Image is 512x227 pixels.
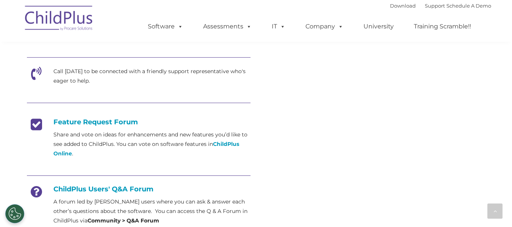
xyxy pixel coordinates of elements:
[356,19,401,34] a: University
[390,3,491,9] font: |
[196,19,259,34] a: Assessments
[446,3,491,9] a: Schedule A Demo
[88,217,159,224] strong: Community > Q&A Forum
[425,3,445,9] a: Support
[390,3,416,9] a: Download
[298,19,351,34] a: Company
[53,141,239,157] a: ChildPlus Online
[21,0,97,38] img: ChildPlus by Procare Solutions
[406,19,479,34] a: Training Scramble!!
[264,19,293,34] a: IT
[53,197,251,225] p: A forum led by [PERSON_NAME] users where you can ask & answer each other’s questions about the so...
[140,19,191,34] a: Software
[53,130,251,158] p: Share and vote on ideas for enhancements and new features you’d like to see added to ChildPlus. Y...
[53,67,251,86] p: Call [DATE] to be connected with a friendly support representative who's eager to help.
[27,185,251,193] h4: ChildPlus Users' Q&A Forum
[27,118,251,126] h4: Feature Request Forum
[5,204,24,223] button: Cookies Settings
